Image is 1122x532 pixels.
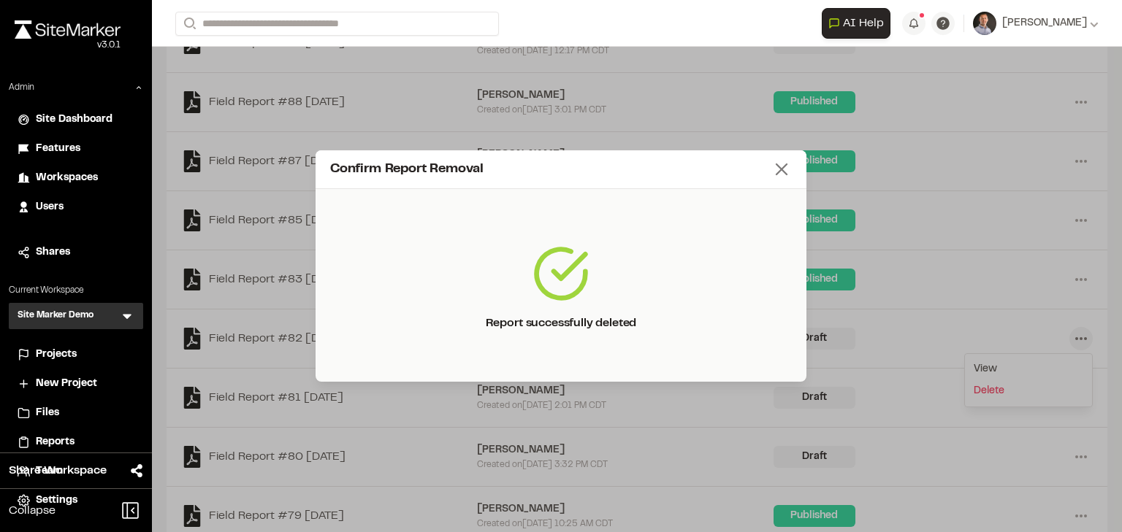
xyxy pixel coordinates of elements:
[18,141,134,157] a: Features
[36,170,98,186] span: Workspaces
[9,462,107,479] span: Share Workspace
[18,309,93,323] h3: Site Marker Demo
[973,12,1099,35] button: [PERSON_NAME]
[18,434,134,450] a: Reports
[18,199,134,215] a: Users
[36,199,64,215] span: Users
[973,12,996,35] img: User
[843,15,884,32] span: AI Help
[18,170,134,186] a: Workspaces
[15,20,121,39] img: rebrand.png
[36,376,97,392] span: New Project
[18,376,134,392] a: New Project
[18,347,134,363] a: Projects
[15,39,121,52] div: Oh geez...please don't...
[36,434,75,450] span: Reports
[1002,15,1087,31] span: [PERSON_NAME]
[36,405,59,421] span: Files
[822,8,896,39] div: Open AI Assistant
[36,141,80,157] span: Features
[18,244,134,261] a: Shares
[175,12,202,36] button: Search
[36,112,112,128] span: Site Dashboard
[18,112,134,128] a: Site Dashboard
[18,405,134,421] a: Files
[9,81,34,94] p: Admin
[822,8,890,39] button: Open AI Assistant
[36,347,77,363] span: Projects
[9,502,56,520] span: Collapse
[9,284,143,297] p: Current Workspace
[36,244,70,261] span: Shares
